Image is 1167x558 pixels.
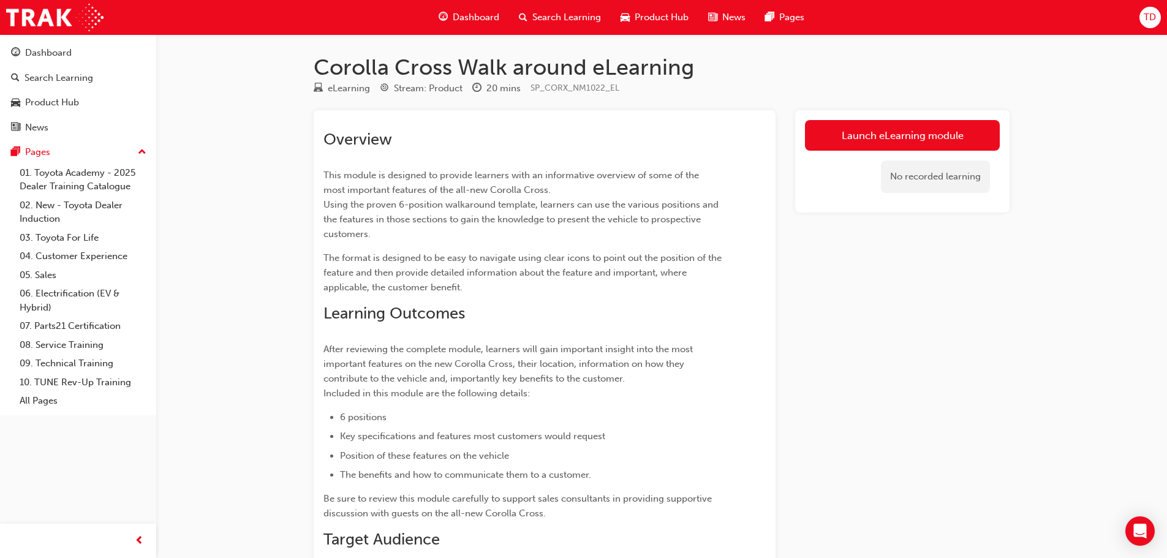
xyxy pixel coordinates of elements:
[323,252,724,293] span: The format is designed to be easy to navigate using clear icons to point out the position of the ...
[25,46,72,60] div: Dashboard
[708,10,717,25] span: news-icon
[881,160,990,193] div: No recorded learning
[1144,10,1156,25] span: TD
[429,5,509,30] a: guage-iconDashboard
[15,284,151,317] a: 06. Electrification (EV & Hybrid)
[779,10,804,25] span: Pages
[394,81,463,96] div: Stream: Product
[25,96,79,110] div: Product Hub
[15,373,151,392] a: 10. TUNE Rev-Up Training
[11,97,20,108] span: car-icon
[15,317,151,336] a: 07. Parts21 Certification
[5,91,151,114] a: Product Hub
[138,145,146,160] span: up-icon
[6,4,104,31] img: Trak
[15,266,151,285] a: 05. Sales
[11,48,20,59] span: guage-icon
[5,42,151,64] a: Dashboard
[314,81,370,96] div: Type
[532,10,601,25] span: Search Learning
[25,71,93,85] div: Search Learning
[15,196,151,228] a: 02. New - Toyota Dealer Induction
[15,354,151,373] a: 09. Technical Training
[323,170,721,239] span: This module is designed to provide learners with an informative overview of some of the most impo...
[323,304,465,323] span: Learning Outcomes
[323,493,714,519] span: Be sure to review this module carefully to support sales consultants in providing supportive disc...
[1125,516,1155,546] div: Open Intercom Messenger
[340,431,605,442] span: Key specifications and features most customers would request
[765,10,774,25] span: pages-icon
[11,73,20,84] span: search-icon
[5,141,151,164] button: Pages
[15,164,151,196] a: 01. Toyota Academy - 2025 Dealer Training Catalogue
[15,247,151,266] a: 04. Customer Experience
[380,83,389,94] span: target-icon
[722,10,746,25] span: News
[380,81,463,96] div: Stream
[519,10,527,25] span: search-icon
[314,83,323,94] span: learningResourceType_ELEARNING-icon
[486,81,521,96] div: 20 mins
[323,344,695,399] span: After reviewing the complete module, learners will gain important insight into the most important...
[328,81,370,96] div: eLearning
[472,83,482,94] span: clock-icon
[453,10,499,25] span: Dashboard
[25,121,48,135] div: News
[15,391,151,410] a: All Pages
[531,83,619,93] span: Learning resource code
[5,67,151,89] a: Search Learning
[509,5,611,30] a: search-iconSearch Learning
[15,228,151,247] a: 03. Toyota For Life
[5,39,151,141] button: DashboardSearch LearningProduct HubNews
[340,412,387,423] span: 6 positions
[698,5,755,30] a: news-iconNews
[323,530,440,549] span: Target Audience
[340,450,509,461] span: Position of these features on the vehicle
[340,469,591,480] span: The benefits and how to communicate them to a customer.
[323,130,392,149] span: Overview
[805,120,1000,151] a: Launch eLearning module
[11,147,20,158] span: pages-icon
[1139,7,1161,28] button: TD
[439,10,448,25] span: guage-icon
[621,10,630,25] span: car-icon
[135,533,144,549] span: prev-icon
[755,5,814,30] a: pages-iconPages
[635,10,689,25] span: Product Hub
[15,336,151,355] a: 08. Service Training
[11,123,20,134] span: news-icon
[25,145,50,159] div: Pages
[611,5,698,30] a: car-iconProduct Hub
[5,116,151,139] a: News
[314,54,1010,81] h1: Corolla Cross Walk around eLearning
[472,81,521,96] div: Duration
